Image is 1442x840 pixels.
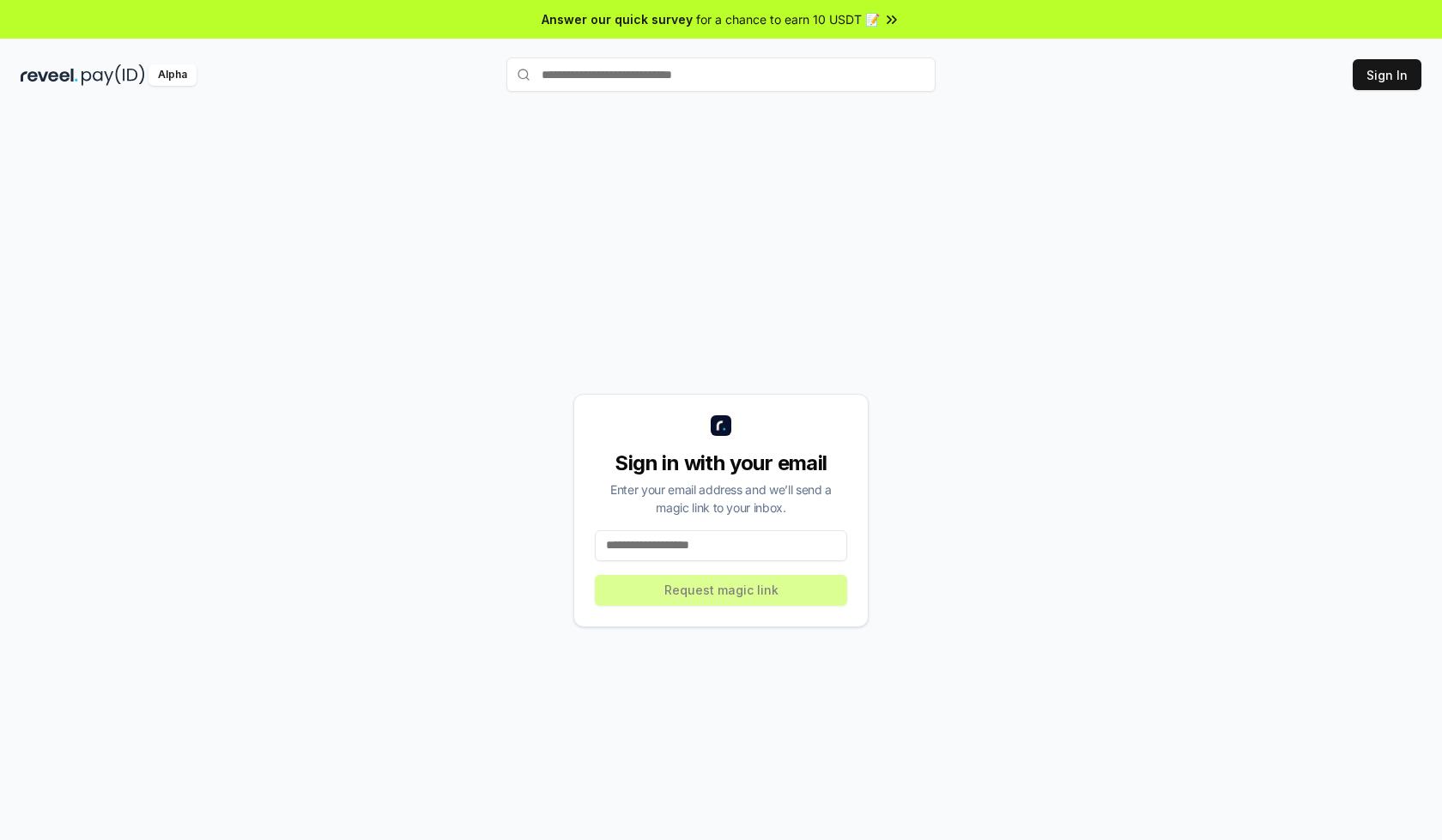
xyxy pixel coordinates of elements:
[82,64,145,86] img: pay_id
[542,10,693,28] span: Answer our quick survey
[595,480,847,517] div: Enter your email address and we’ll send a magic link to your inbox.
[1353,59,1421,90] button: Sign In
[595,450,847,477] div: Sign in with your email
[148,64,197,86] div: Alpha
[696,10,880,28] span: for a chance to earn 10 USDT 📝
[711,415,731,436] img: logo_small
[21,64,78,86] img: reveel_dark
